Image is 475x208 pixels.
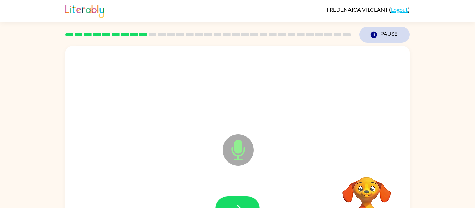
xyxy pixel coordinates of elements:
[327,6,410,13] div: ( )
[391,6,408,13] a: Logout
[65,3,104,18] img: Literably
[359,27,410,43] button: Pause
[327,6,389,13] span: FREDENAICA VILCEANT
